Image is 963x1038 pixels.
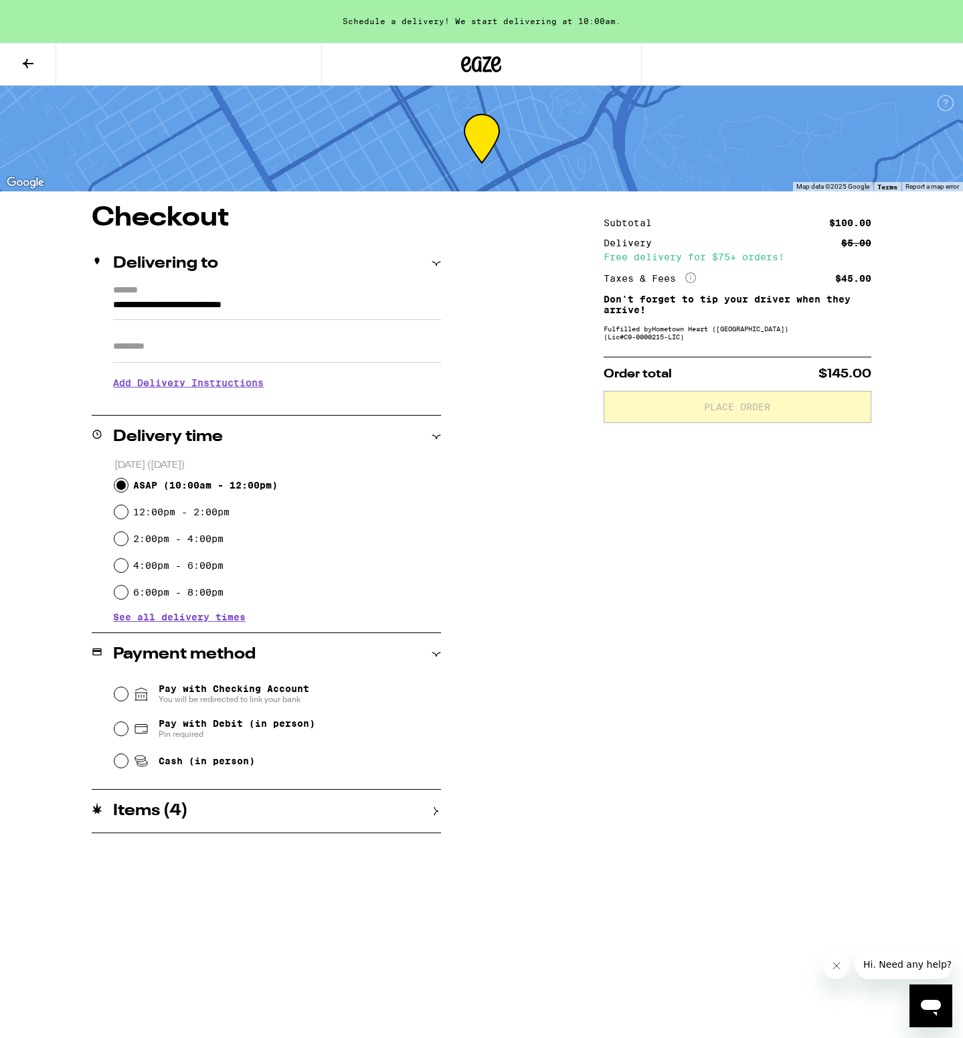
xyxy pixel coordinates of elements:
[133,533,224,544] label: 2:00pm - 4:00pm
[133,507,230,517] label: 12:00pm - 2:00pm
[604,368,672,380] span: Order total
[113,367,441,398] h3: Add Delivery Instructions
[604,252,871,262] div: Free delivery for $75+ orders!
[113,803,188,819] h2: Items ( 4 )
[113,612,246,622] button: See all delivery times
[159,729,315,740] span: Pin required
[159,718,315,729] span: Pay with Debit (in person)
[113,429,223,445] h2: Delivery time
[92,205,441,232] h1: Checkout
[3,174,48,191] a: Open this area in Google Maps (opens a new window)
[133,560,224,571] label: 4:00pm - 6:00pm
[835,274,871,283] div: $45.00
[159,683,309,705] span: Pay with Checking Account
[113,646,256,663] h2: Payment method
[113,256,218,272] h2: Delivering to
[604,325,871,341] div: Fulfilled by Hometown Heart ([GEOGRAPHIC_DATA]) (Lic# C9-0000215-LIC )
[604,272,696,284] div: Taxes & Fees
[159,694,309,705] span: You will be redirected to link your bank
[159,756,255,766] span: Cash (in person)
[604,391,871,423] button: Place Order
[855,950,952,979] iframe: Message from company
[704,402,770,412] span: Place Order
[133,480,278,491] span: ASAP ( 10:00am - 12:00pm )
[604,238,661,248] div: Delivery
[3,174,48,191] img: Google
[823,952,850,979] iframe: Close message
[133,587,224,598] label: 6:00pm - 8:00pm
[114,459,442,472] p: [DATE] ([DATE])
[604,218,661,228] div: Subtotal
[113,398,441,409] p: We'll contact you at [PHONE_NUMBER] when we arrive
[604,294,871,315] p: Don't forget to tip your driver when they arrive!
[909,984,952,1027] iframe: Button to launch messaging window
[818,368,871,380] span: $145.00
